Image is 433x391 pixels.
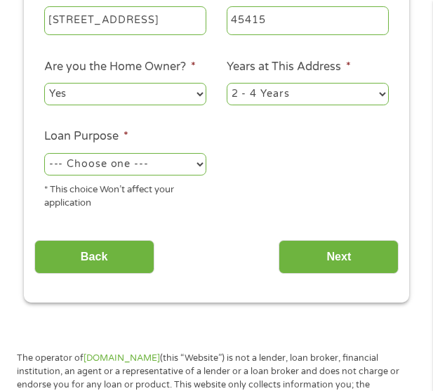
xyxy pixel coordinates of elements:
[44,178,206,211] div: * This choice Won’t affect your application
[34,240,154,274] input: Back
[44,129,128,144] label: Loan Purpose
[84,352,160,364] a: [DOMAIN_NAME]
[44,6,206,36] input: 1 Main Street
[279,240,399,274] input: Next
[227,60,351,74] label: Years at This Address
[44,60,196,74] label: Are you the Home Owner?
